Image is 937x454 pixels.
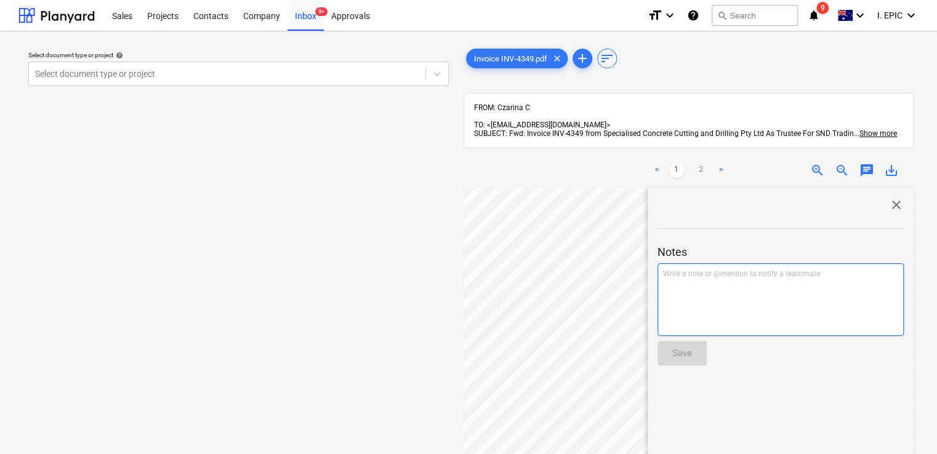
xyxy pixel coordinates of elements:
span: 9 [816,2,829,14]
span: clear [550,51,565,66]
span: ... [854,129,897,138]
i: notifications [808,8,820,23]
button: Search [712,5,798,26]
a: Page 2 [694,163,709,178]
i: keyboard_arrow_down [904,8,919,23]
a: Next page [714,163,728,178]
div: Select document type or project [28,51,449,59]
span: save_alt [884,163,899,178]
div: Invoice INV-4349.pdf [466,49,568,68]
span: Invoice INV-4349.pdf [467,54,555,63]
span: help [113,52,123,59]
a: Page 1 is your current page [669,163,684,178]
span: close [889,197,904,212]
span: I. EPIC [877,10,903,20]
iframe: Chat Widget [875,395,937,454]
span: sort [600,51,614,66]
span: FROM: Czarina C [474,103,530,112]
a: Previous page [649,163,664,178]
span: zoom_out [835,163,850,178]
span: TO: <[EMAIL_ADDRESS][DOMAIN_NAME]> [474,121,610,129]
i: keyboard_arrow_down [853,8,867,23]
span: SUBJECT: Fwd: Invoice INV-4349 from Specialised Concrete Cutting and Drilling Pty Ltd As Trustee ... [474,129,854,138]
span: zoom_in [810,163,825,178]
i: Knowledge base [687,8,699,23]
span: 9+ [315,7,328,16]
span: search [717,10,727,20]
i: keyboard_arrow_down [662,8,677,23]
span: Show more [859,129,897,138]
span: add [575,51,590,66]
p: Notes [658,245,904,260]
span: chat [859,163,874,178]
i: format_size [648,8,662,23]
